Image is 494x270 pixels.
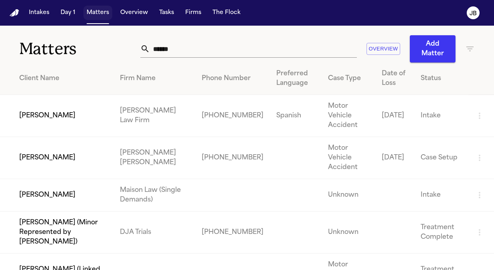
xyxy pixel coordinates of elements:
[375,137,414,179] td: [DATE]
[120,74,189,83] div: Firm Name
[414,95,468,137] td: Intake
[19,74,107,83] div: Client Name
[209,6,244,20] button: The Flock
[10,9,19,17] a: Home
[414,179,468,212] td: Intake
[421,74,462,83] div: Status
[322,212,375,254] td: Unknown
[195,137,270,179] td: [PHONE_NUMBER]
[470,11,477,16] text: JB
[156,6,177,20] button: Tasks
[117,6,151,20] button: Overview
[202,74,263,83] div: Phone Number
[10,9,19,17] img: Finch Logo
[414,212,468,254] td: Treatment Complete
[322,95,375,137] td: Motor Vehicle Accident
[328,74,369,83] div: Case Type
[113,179,195,212] td: Maison Law (Single Demands)
[366,43,400,55] button: Overview
[57,6,79,20] button: Day 1
[113,137,195,179] td: [PERSON_NAME] [PERSON_NAME]
[113,212,195,254] td: DJA Trials
[270,95,322,137] td: Spanish
[19,39,140,59] h1: Matters
[322,179,375,212] td: Unknown
[322,137,375,179] td: Motor Vehicle Accident
[382,69,408,88] div: Date of Loss
[410,35,456,62] button: Add Matter
[83,6,112,20] button: Matters
[195,95,270,137] td: [PHONE_NUMBER]
[276,69,315,88] div: Preferred Language
[375,95,414,137] td: [DATE]
[26,6,53,20] button: Intakes
[182,6,204,20] button: Firms
[414,137,468,179] td: Case Setup
[195,212,270,254] td: [PHONE_NUMBER]
[113,95,195,137] td: [PERSON_NAME] Law Firm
